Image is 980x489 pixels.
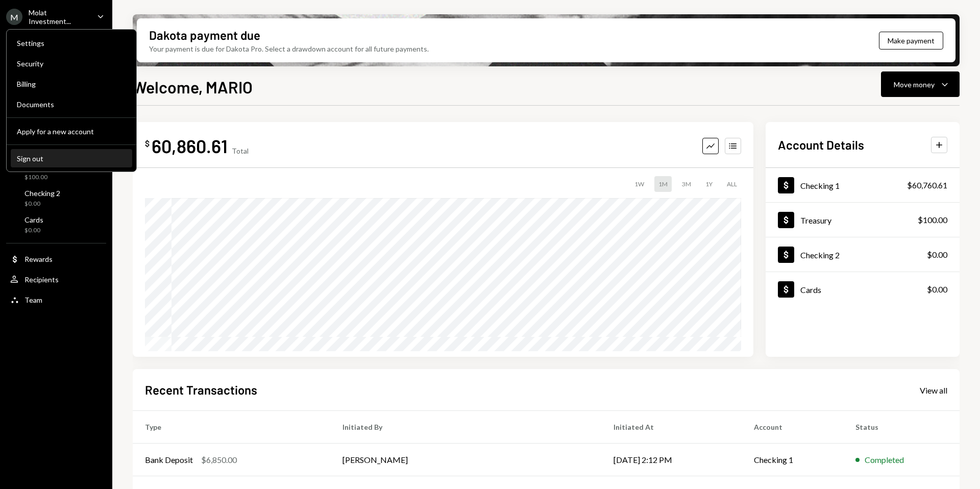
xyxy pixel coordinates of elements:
[11,54,132,72] a: Security
[6,9,22,25] div: M
[145,138,150,149] div: $
[927,249,947,261] div: $0.00
[11,95,132,113] a: Documents
[11,34,132,52] a: Settings
[145,381,257,398] h2: Recent Transactions
[630,176,648,192] div: 1W
[766,272,960,306] a: Cards$0.00
[766,203,960,237] a: Treasury$100.00
[920,384,947,396] a: View all
[865,454,904,466] div: Completed
[843,411,960,444] th: Status
[330,444,601,476] td: [PERSON_NAME]
[24,275,59,284] div: Recipients
[17,154,126,163] div: Sign out
[24,189,60,198] div: Checking 2
[742,444,843,476] td: Checking 1
[17,100,126,109] div: Documents
[24,296,42,304] div: Team
[133,411,330,444] th: Type
[701,176,717,192] div: 1Y
[927,283,947,296] div: $0.00
[894,79,935,90] div: Move money
[201,454,237,466] div: $6,850.00
[152,134,228,157] div: 60,860.61
[800,215,831,225] div: Treasury
[800,181,840,190] div: Checking 1
[29,8,89,26] div: Molat Investment...
[6,212,106,237] a: Cards$0.00
[133,77,253,97] h1: Welcome, MARIO
[6,250,106,268] a: Rewards
[24,173,53,182] div: $100.00
[24,200,60,208] div: $0.00
[918,214,947,226] div: $100.00
[6,186,106,210] a: Checking 2$0.00
[881,71,960,97] button: Move money
[232,146,249,155] div: Total
[17,59,126,68] div: Security
[24,215,43,224] div: Cards
[766,237,960,272] a: Checking 2$0.00
[766,168,960,202] a: Checking 1$60,760.61
[678,176,695,192] div: 3M
[601,444,741,476] td: [DATE] 2:12 PM
[17,80,126,88] div: Billing
[149,27,260,43] div: Dakota payment due
[24,226,43,235] div: $0.00
[879,32,943,50] button: Make payment
[778,136,864,153] h2: Account Details
[601,411,741,444] th: Initiated At
[654,176,672,192] div: 1M
[330,411,601,444] th: Initiated By
[17,127,126,136] div: Apply for a new account
[24,255,53,263] div: Rewards
[907,179,947,191] div: $60,760.61
[17,39,126,47] div: Settings
[6,270,106,288] a: Recipients
[11,75,132,93] a: Billing
[723,176,741,192] div: ALL
[800,250,840,260] div: Checking 2
[11,123,132,141] button: Apply for a new account
[149,43,429,54] div: Your payment is due for Dakota Pro. Select a drawdown account for all future payments.
[800,285,821,295] div: Cards
[11,150,132,168] button: Sign out
[145,454,193,466] div: Bank Deposit
[920,385,947,396] div: View all
[742,411,843,444] th: Account
[6,290,106,309] a: Team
